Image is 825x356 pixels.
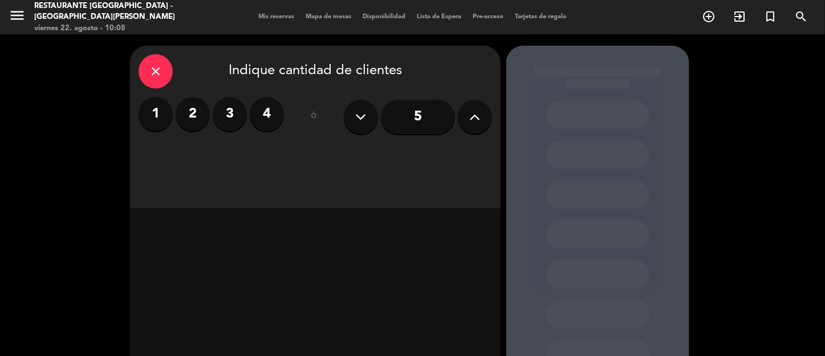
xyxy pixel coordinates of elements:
span: Pre-acceso [467,14,509,20]
div: Indique cantidad de clientes [139,54,492,88]
span: Mapa de mesas [300,14,357,20]
label: 2 [176,97,210,131]
div: ó [295,97,332,137]
div: Restaurante [GEOGRAPHIC_DATA] - [GEOGRAPHIC_DATA][PERSON_NAME] [34,1,198,23]
label: 1 [139,97,173,131]
i: search [794,10,808,23]
i: exit_to_app [733,10,746,23]
div: viernes 22. agosto - 10:08 [34,23,198,34]
button: menu [9,7,26,28]
i: close [149,64,162,78]
span: Tarjetas de regalo [509,14,572,20]
label: 3 [213,97,247,131]
span: Disponibilidad [357,14,411,20]
i: add_circle_outline [702,10,716,23]
i: menu [9,7,26,24]
label: 4 [250,97,284,131]
i: turned_in_not [763,10,777,23]
span: Mis reservas [253,14,300,20]
span: Lista de Espera [411,14,467,20]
